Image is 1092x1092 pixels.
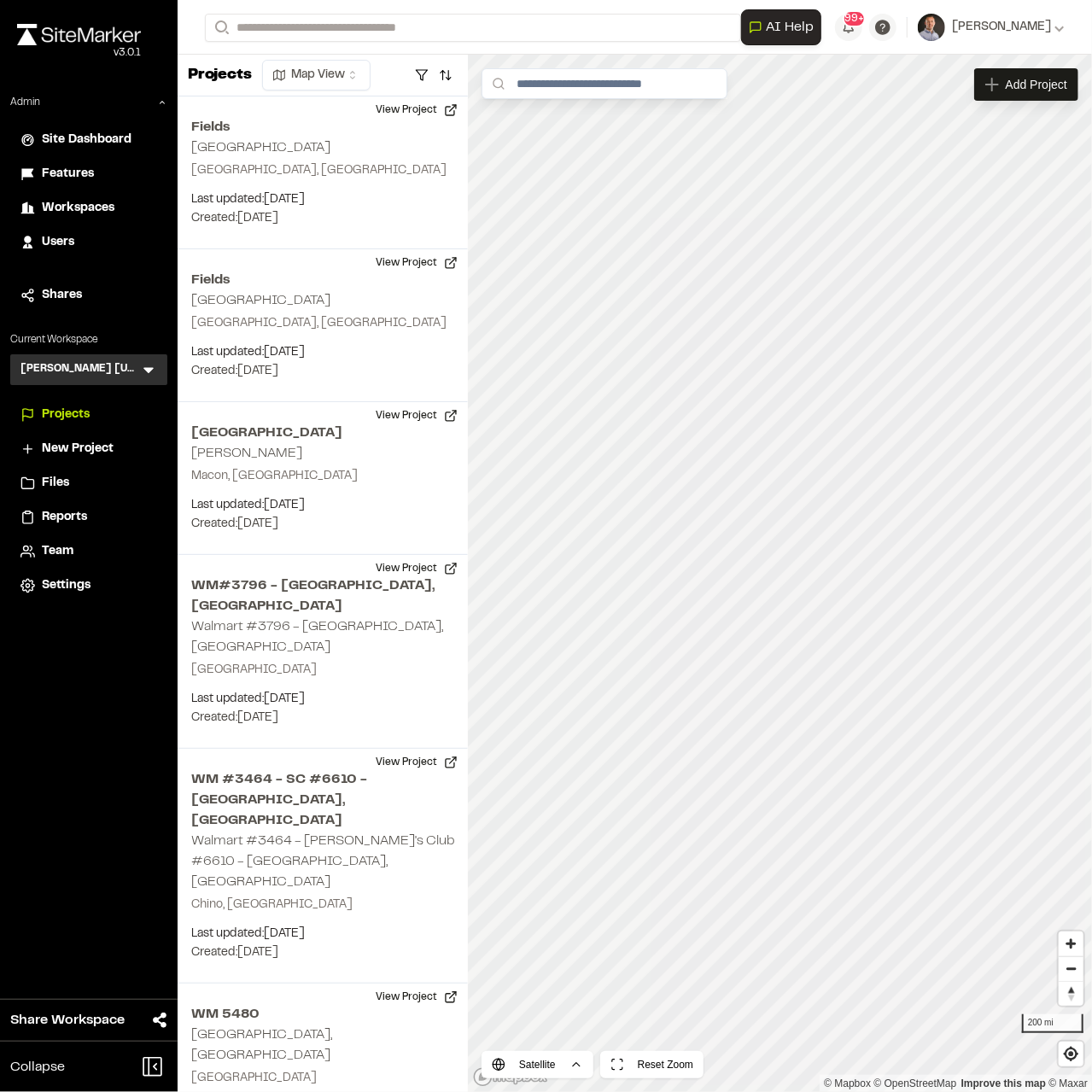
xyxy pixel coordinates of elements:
[205,14,236,42] button: Search
[1022,1014,1083,1033] div: 200 mi
[741,9,828,45] div: Open AI Assistant
[42,508,87,527] span: Reports
[20,440,157,458] a: New Project
[191,515,454,534] p: Created: [DATE]
[824,1077,871,1089] a: Mapbox
[1059,931,1083,956] button: Zoom in
[20,165,157,184] a: Features
[600,1051,704,1078] button: Reset Zoom
[365,402,468,429] button: View Project
[10,332,167,347] p: Current Workspace
[188,64,252,87] p: Projects
[10,1057,65,1077] span: Collapse
[191,896,454,914] p: Chino, [GEOGRAPHIC_DATA]
[20,576,157,595] a: Settings
[918,14,945,41] img: User
[191,925,454,943] p: Last updated: [DATE]
[365,555,468,582] button: View Project
[20,406,157,424] a: Projects
[1059,1042,1083,1066] button: Find my location
[191,362,454,381] p: Created: [DATE]
[191,621,443,653] h2: Walmart #3796 - [GEOGRAPHIC_DATA], [GEOGRAPHIC_DATA]
[952,18,1051,37] span: [PERSON_NAME]
[42,440,114,458] span: New Project
[835,14,862,41] button: 99+
[42,474,69,493] span: Files
[961,1077,1046,1089] a: Map feedback
[191,270,454,290] h2: Fields
[20,286,157,305] a: Shares
[42,165,94,184] span: Features
[1059,957,1083,981] span: Zoom out
[20,361,140,378] h3: [PERSON_NAME] [US_STATE]
[191,423,454,443] h2: [GEOGRAPHIC_DATA]
[365,749,468,776] button: View Project
[42,131,131,149] span: Site Dashboard
[42,199,114,218] span: Workspaces
[191,1029,332,1061] h2: [GEOGRAPHIC_DATA], [GEOGRAPHIC_DATA]
[191,709,454,727] p: Created: [DATE]
[473,1067,548,1087] a: Mapbox logo
[191,295,330,307] h2: [GEOGRAPHIC_DATA]
[191,447,302,459] h2: [PERSON_NAME]
[20,199,157,218] a: Workspaces
[10,1010,125,1031] span: Share Workspace
[10,95,40,110] p: Admin
[20,131,157,149] a: Site Dashboard
[191,1069,454,1088] p: [GEOGRAPHIC_DATA]
[191,190,454,209] p: Last updated: [DATE]
[365,249,468,277] button: View Project
[191,496,454,515] p: Last updated: [DATE]
[191,1004,454,1025] h2: WM 5480
[191,835,454,888] h2: Walmart #3464 - [PERSON_NAME]'s Club #6610 - [GEOGRAPHIC_DATA], [GEOGRAPHIC_DATA]
[20,508,157,527] a: Reports
[844,11,864,26] span: 99+
[20,474,157,493] a: Files
[191,943,454,962] p: Created: [DATE]
[191,142,330,154] h2: [GEOGRAPHIC_DATA]
[42,406,90,424] span: Projects
[191,575,454,616] h2: WM#3796 - [GEOGRAPHIC_DATA], [GEOGRAPHIC_DATA]
[20,542,157,561] a: Team
[191,769,454,831] h2: WM #3464 - SC #6610 - [GEOGRAPHIC_DATA], [GEOGRAPHIC_DATA]
[365,984,468,1011] button: View Project
[741,9,821,45] button: Open AI Assistant
[42,233,74,252] span: Users
[365,96,468,124] button: View Project
[918,14,1065,41] button: [PERSON_NAME]
[20,233,157,252] a: Users
[191,343,454,362] p: Last updated: [DATE]
[191,161,454,180] p: [GEOGRAPHIC_DATA], [GEOGRAPHIC_DATA]
[191,314,454,333] p: [GEOGRAPHIC_DATA], [GEOGRAPHIC_DATA]
[1059,956,1083,981] button: Zoom out
[1006,76,1067,93] span: Add Project
[191,117,454,137] h2: Fields
[482,1051,593,1078] button: Satellite
[42,576,91,595] span: Settings
[1059,982,1083,1006] span: Reset bearing to north
[766,17,814,38] span: AI Help
[191,467,454,486] p: Macon, [GEOGRAPHIC_DATA]
[42,286,82,305] span: Shares
[191,661,454,680] p: [GEOGRAPHIC_DATA]
[191,690,454,709] p: Last updated: [DATE]
[17,24,141,45] img: rebrand.png
[191,209,454,228] p: Created: [DATE]
[17,45,141,61] div: Oh geez...please don't...
[1059,981,1083,1006] button: Reset bearing to north
[1048,1077,1088,1089] a: Maxar
[42,542,73,561] span: Team
[874,1077,957,1089] a: OpenStreetMap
